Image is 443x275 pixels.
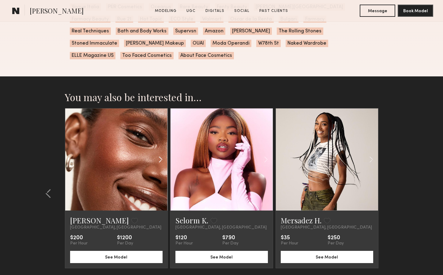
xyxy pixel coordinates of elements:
span: Too Faced Cosmetics [120,52,174,59]
a: Digitals [203,8,227,14]
span: OUAI [191,40,206,47]
a: Past Clients [257,8,291,14]
div: Per Day [117,241,133,246]
a: Selorm K. [175,215,208,225]
div: Per Hour [70,241,88,246]
div: $250 [328,235,344,241]
a: See Model [175,254,268,259]
a: [PERSON_NAME] [70,215,129,225]
span: Naked Wardrobe [286,40,328,47]
div: Per Day [328,241,344,246]
h2: You may also be interested in… [65,91,378,103]
div: Per Day [222,241,238,246]
span: Supervsn [173,28,198,35]
a: See Model [281,254,373,259]
a: UGC [184,8,198,14]
a: Modeling [152,8,179,14]
span: Moda Operandi [211,40,251,47]
a: See Model [70,254,163,259]
span: About Face Cosmetics [178,52,234,59]
span: The Rolling Stones [277,28,323,35]
button: See Model [175,251,268,263]
span: [GEOGRAPHIC_DATA], [GEOGRAPHIC_DATA] [281,225,372,230]
span: Stoned Immaculate [70,40,119,47]
span: ELLE Magazine US [70,52,115,59]
a: Social [232,8,252,14]
div: $200 [70,235,88,241]
span: Amazon [203,28,225,35]
a: Book Model [398,8,433,13]
span: [PERSON_NAME] [230,28,272,35]
span: Real Techniques [70,28,111,35]
div: $120 [175,235,193,241]
span: Bath and Body Works [116,28,168,35]
span: W78th St [256,40,281,47]
div: $790 [222,235,238,241]
button: Message [360,5,395,17]
span: [PERSON_NAME] Makeup [124,40,186,47]
span: [GEOGRAPHIC_DATA], [GEOGRAPHIC_DATA] [175,225,267,230]
div: Per Hour [175,241,193,246]
div: $1200 [117,235,133,241]
span: [PERSON_NAME] [30,6,84,17]
button: See Model [281,251,373,263]
span: [GEOGRAPHIC_DATA], [GEOGRAPHIC_DATA] [70,225,161,230]
div: Per Hour [281,241,298,246]
a: Mersadez H. [281,215,321,225]
div: $35 [281,235,298,241]
button: Book Model [398,5,433,17]
button: See Model [70,251,163,263]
